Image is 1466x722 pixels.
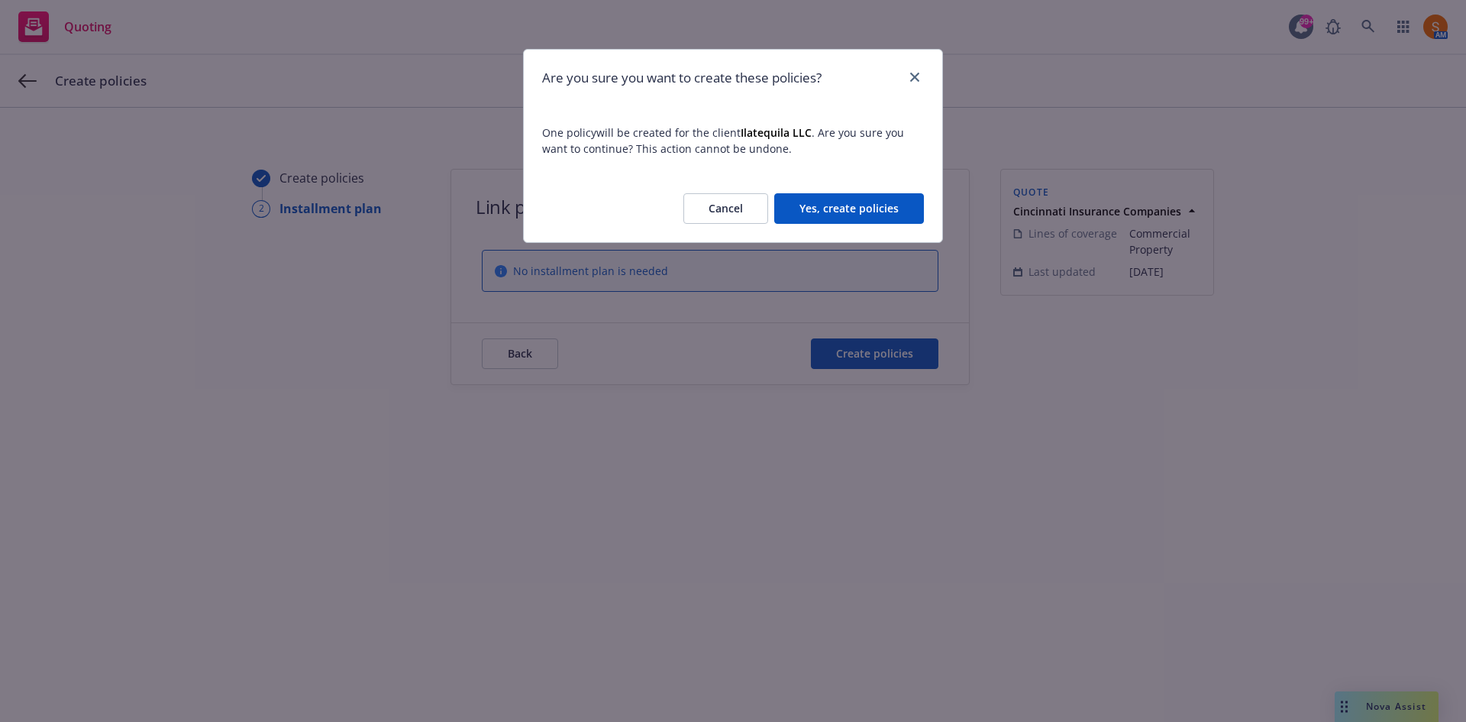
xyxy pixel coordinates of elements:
[741,125,812,140] strong: Ilatequila LLC
[542,125,924,157] span: One policy will be created for the client . Are you sure you want to continue? This action cannot...
[542,68,822,88] h1: Are you sure you want to create these policies?
[906,68,924,86] a: close
[683,193,768,224] button: Cancel
[774,193,924,224] button: Yes, create policies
